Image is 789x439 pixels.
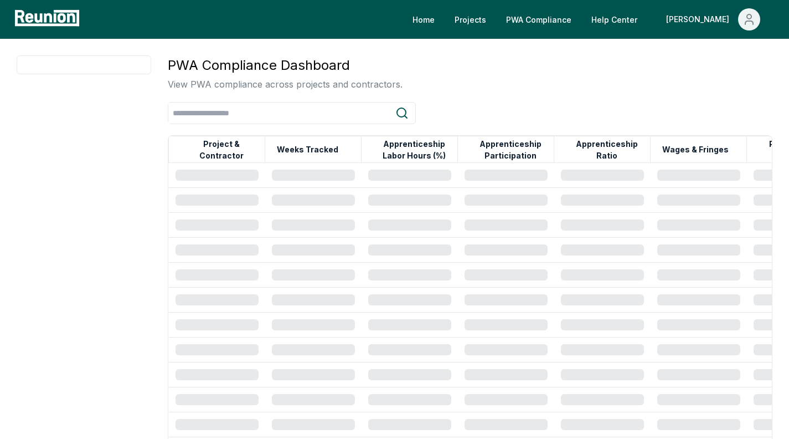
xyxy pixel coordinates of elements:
[660,139,731,161] button: Wages & Fringes
[168,78,403,91] p: View PWA compliance across projects and contractors.
[657,8,769,30] button: [PERSON_NAME]
[371,139,457,161] button: Apprenticeship Labor Hours (%)
[178,139,265,161] button: Project & Contractor
[564,139,650,161] button: Apprenticeship Ratio
[404,8,778,30] nav: Main
[666,8,734,30] div: [PERSON_NAME]
[404,8,444,30] a: Home
[275,139,341,161] button: Weeks Tracked
[446,8,495,30] a: Projects
[168,55,403,75] h3: PWA Compliance Dashboard
[497,8,580,30] a: PWA Compliance
[582,8,646,30] a: Help Center
[467,139,554,161] button: Apprenticeship Participation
